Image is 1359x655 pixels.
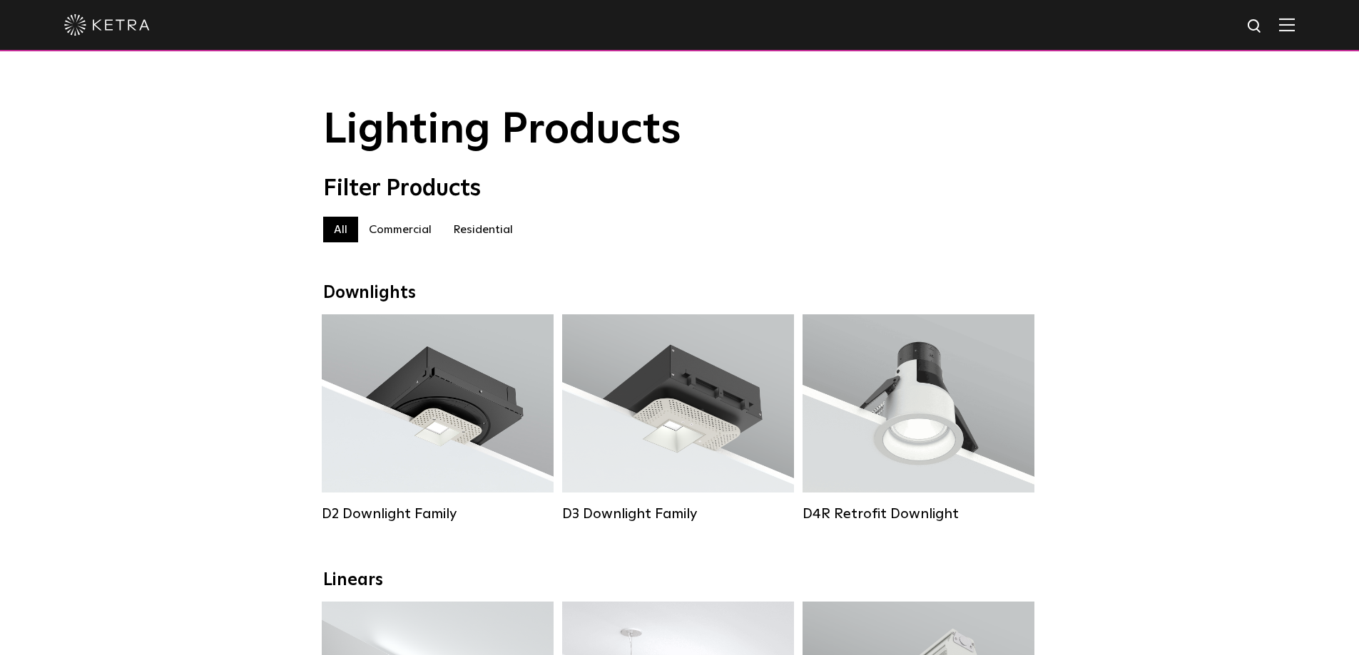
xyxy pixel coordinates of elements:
label: Commercial [358,217,442,242]
div: D3 Downlight Family [562,505,794,522]
a: D4R Retrofit Downlight Lumen Output:800Colors:White / BlackBeam Angles:15° / 25° / 40° / 60°Watta... [803,314,1034,522]
label: Residential [442,217,524,242]
img: Hamburger%20Nav.svg [1279,18,1295,31]
span: Lighting Products [323,109,681,152]
div: Downlights [323,283,1037,304]
label: All [323,217,358,242]
img: search icon [1246,18,1264,36]
a: D3 Downlight Family Lumen Output:700 / 900 / 1100Colors:White / Black / Silver / Bronze / Paintab... [562,314,794,522]
div: Linears [323,570,1037,591]
div: Filter Products [323,175,1037,202]
a: D2 Downlight Family Lumen Output:1200Colors:White / Black / Gloss Black / Silver / Bronze / Silve... [322,314,554,522]
div: D4R Retrofit Downlight [803,505,1034,522]
div: D2 Downlight Family [322,505,554,522]
img: ketra-logo-2019-white [64,14,150,36]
